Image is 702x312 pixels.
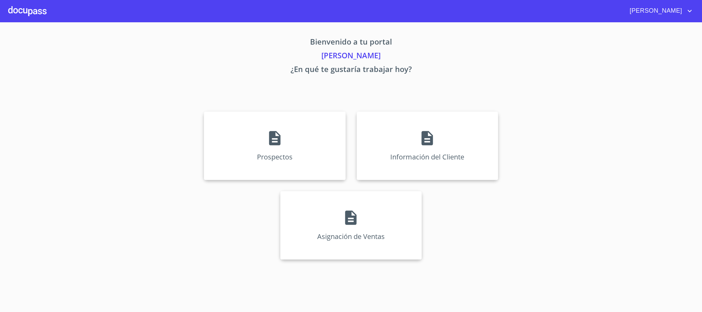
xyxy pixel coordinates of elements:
[140,63,562,77] p: ¿En qué te gustaría trabajar hoy?
[317,232,385,241] p: Asignación de Ventas
[625,5,694,16] button: account of current user
[390,152,464,161] p: Información del Cliente
[140,36,562,50] p: Bienvenido a tu portal
[625,5,686,16] span: [PERSON_NAME]
[257,152,293,161] p: Prospectos
[140,50,562,63] p: [PERSON_NAME]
